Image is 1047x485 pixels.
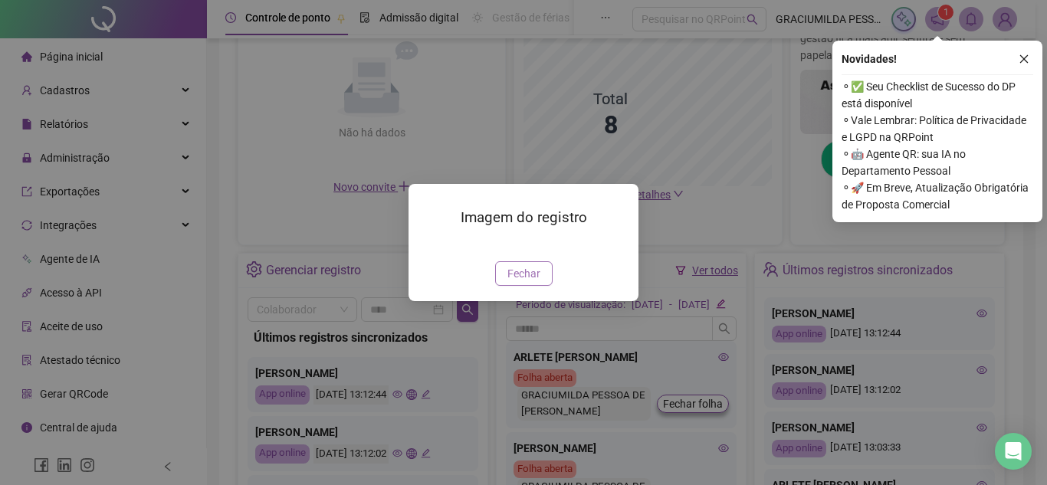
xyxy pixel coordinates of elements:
[842,146,1033,179] span: ⚬ 🤖 Agente QR: sua IA no Departamento Pessoal
[842,78,1033,112] span: ⚬ ✅ Seu Checklist de Sucesso do DP está disponível
[507,265,540,282] span: Fechar
[427,207,620,228] h3: Imagem do registro
[842,112,1033,146] span: ⚬ Vale Lembrar: Política de Privacidade e LGPD na QRPoint
[1019,54,1029,64] span: close
[495,261,553,286] button: Fechar
[995,433,1032,470] div: Open Intercom Messenger
[842,179,1033,213] span: ⚬ 🚀 Em Breve, Atualização Obrigatória de Proposta Comercial
[842,51,897,67] span: Novidades !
